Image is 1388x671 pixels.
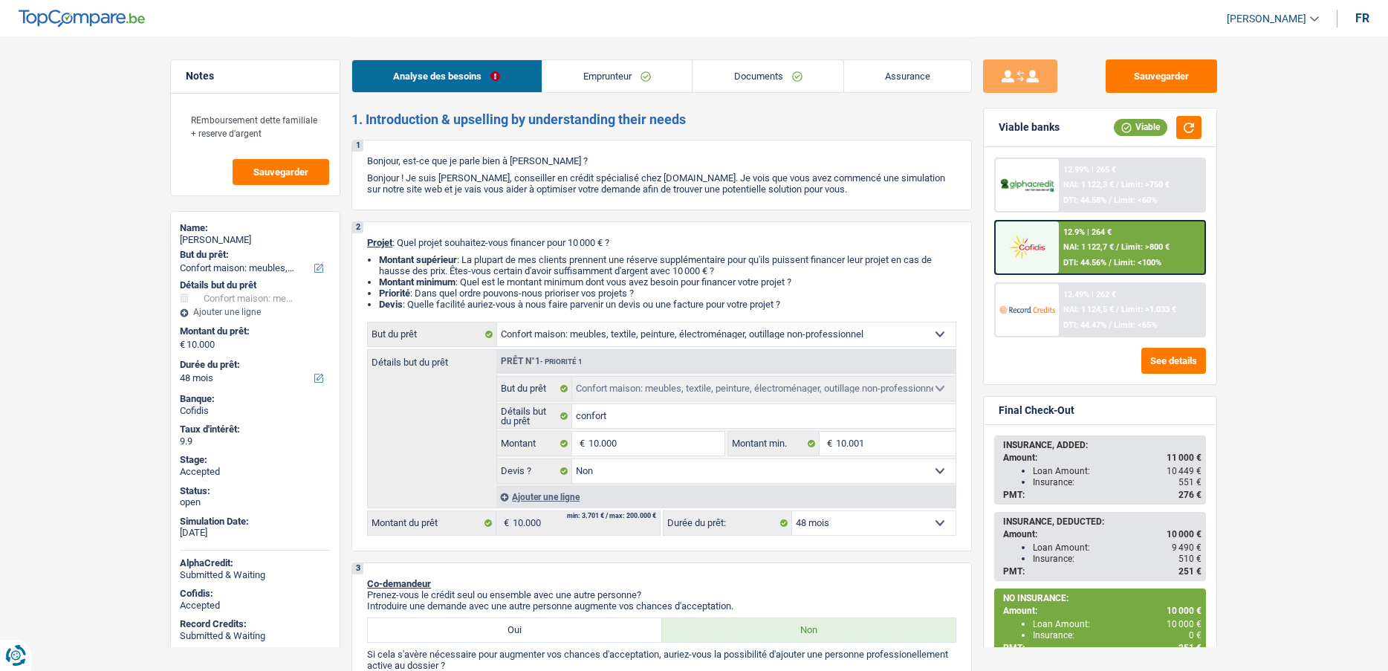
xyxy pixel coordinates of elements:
[180,557,331,569] div: AlphaCredit:
[1033,619,1201,629] div: Loan Amount:
[367,589,956,600] p: Prenez-vous le crédit seul ou ensemble avec une autre personne?
[352,563,363,574] div: 3
[496,511,513,535] span: €
[693,60,843,92] a: Documents
[1003,490,1201,500] div: PMT:
[368,350,496,367] label: Détails but du prêt
[497,404,572,428] label: Détails but du prêt
[368,618,662,642] label: Oui
[1178,490,1201,500] span: 276 €
[352,140,363,152] div: 1
[1109,320,1112,330] span: /
[1178,643,1201,653] span: 251 €
[1121,305,1176,314] span: Limit: >1.033 €
[180,527,331,539] div: [DATE]
[367,155,956,166] p: Bonjour, est-ce que je parle bien à [PERSON_NAME] ?
[180,569,331,581] div: Submitted & Waiting
[379,299,956,310] li: : Quelle facilité auriez-vous à nous faire parvenir un devis ou une facture pour votre projet ?
[1063,305,1114,314] span: NAI: 1 124,5 €
[1033,466,1201,476] div: Loan Amount:
[180,588,331,600] div: Cofidis:
[496,486,956,508] div: Ajouter une ligne
[820,432,836,456] span: €
[367,600,956,612] p: Introduire une demande avec une autre personne augmente vos chances d'acceptation.
[180,485,331,497] div: Status:
[180,222,331,234] div: Name:
[180,234,331,246] div: [PERSON_NAME]
[1063,290,1116,299] div: 12.49% | 262 €
[1215,7,1319,31] a: [PERSON_NAME]
[497,459,572,483] label: Devis ?
[1114,119,1167,135] div: Viable
[497,432,572,456] label: Montant
[1033,554,1201,564] div: Insurance:
[180,424,331,435] div: Taux d'intérêt:
[728,432,819,456] label: Montant min.
[1106,59,1217,93] button: Sauvegarder
[1003,643,1201,653] div: PMT:
[999,233,1054,261] img: Cofidis
[352,222,363,233] div: 2
[379,288,956,299] li: : Dans quel ordre pouvons-nous prioriser vos projets ?
[186,70,325,82] h5: Notes
[1141,348,1206,374] button: See details
[1167,466,1201,476] span: 10 449 €
[368,511,496,535] label: Montant du prêt
[1003,453,1201,463] div: Amount:
[379,276,956,288] li: : Quel est le montant minimum dont vous avez besoin pour financer votre projet ?
[1003,566,1201,577] div: PMT:
[1063,242,1114,252] span: NAI: 1 122,7 €
[1355,11,1369,25] div: fr
[367,172,956,195] p: Bonjour ! Je suis [PERSON_NAME], conseiller en crédit spécialisé chez [DOMAIN_NAME]. Je vois que ...
[379,254,457,265] strong: Montant supérieur
[367,237,392,248] span: Projet
[379,288,410,299] strong: Priorité
[180,249,328,261] label: But du prêt:
[1178,554,1201,564] span: 510 €
[367,649,956,671] p: Si cela s'avère nécessaire pour augmenter vos chances d'acceptation, auriez-vous la possibilité d...
[497,357,586,366] div: Prêt n°1
[1109,195,1112,205] span: /
[180,435,331,447] div: 9.9
[1167,529,1201,539] span: 10 000 €
[1003,440,1201,450] div: INSURANCE, ADDED:
[1063,258,1106,268] span: DTI: 44.56%
[180,405,331,417] div: Cofidis
[1063,195,1106,205] span: DTI: 44.58%
[1116,180,1119,189] span: /
[1121,242,1170,252] span: Limit: >800 €
[542,60,693,92] a: Emprunteur
[1178,566,1201,577] span: 251 €
[540,357,583,366] span: - Priorité 1
[180,454,331,466] div: Stage:
[180,339,185,351] span: €
[1167,619,1201,629] span: 10 000 €
[1116,305,1119,314] span: /
[1033,477,1201,487] div: Insurance:
[1121,180,1170,189] span: Limit: >750 €
[180,496,331,508] div: open
[1114,320,1157,330] span: Limit: <65%
[379,299,403,310] span: Devis
[1114,195,1157,205] span: Limit: <60%
[1167,606,1201,616] span: 10 000 €
[572,432,588,456] span: €
[180,279,331,291] div: Détails but du prêt
[368,322,497,346] label: But du prêt
[999,296,1054,323] img: Record Credits
[1109,258,1112,268] span: /
[180,618,331,630] div: Record Credits:
[1178,477,1201,487] span: 551 €
[1189,630,1201,641] span: 0 €
[180,307,331,317] div: Ajouter une ligne
[379,254,956,276] li: : La plupart de mes clients prennent une réserve supplémentaire pour qu'ils puissent financer leu...
[999,177,1054,194] img: AlphaCredit
[1227,13,1306,25] span: [PERSON_NAME]
[1172,542,1201,553] span: 9 490 €
[1167,453,1201,463] span: 11 000 €
[180,325,328,337] label: Montant du prêt:
[180,393,331,405] div: Banque:
[662,618,956,642] label: Non
[233,159,329,185] button: Sauvegarder
[367,237,956,248] p: : Quel projet souhaitez-vous financer pour 10 000 € ?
